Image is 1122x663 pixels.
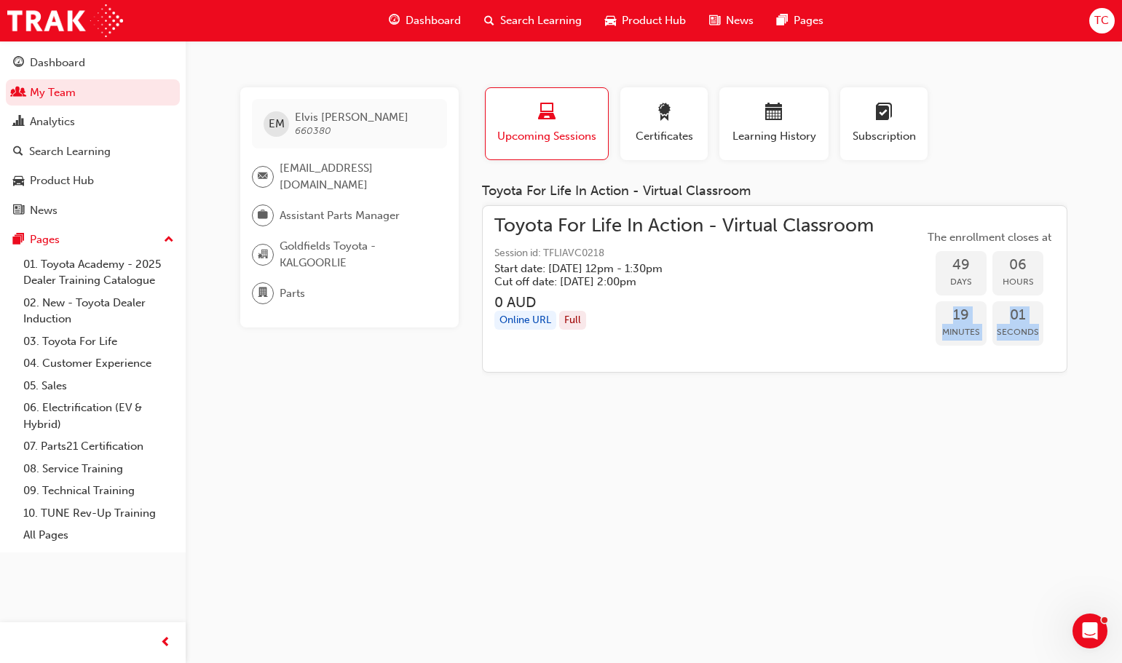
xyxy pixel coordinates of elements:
[992,307,1043,324] span: 01
[17,292,180,330] a: 02. New - Toyota Dealer Induction
[13,175,24,188] span: car-icon
[1072,614,1107,648] iframe: Intercom live chat
[269,116,285,132] span: EM
[794,12,823,29] span: Pages
[6,108,180,135] a: Analytics
[30,172,94,189] div: Product Hub
[494,262,850,275] h5: Start date: [DATE] 12pm - 1:30pm
[30,114,75,130] div: Analytics
[6,47,180,226] button: DashboardMy TeamAnalyticsSearch LearningProduct HubNews
[494,245,874,262] span: Session id: TFLIAVC0218
[13,205,24,218] span: news-icon
[406,12,461,29] span: Dashboard
[494,275,850,288] h5: Cut off date: [DATE] 2:00pm
[765,103,783,123] span: calendar-icon
[13,234,24,247] span: pages-icon
[936,274,987,290] span: Days
[936,257,987,274] span: 49
[30,55,85,71] div: Dashboard
[6,138,180,165] a: Search Learning
[936,324,987,341] span: Minutes
[13,146,23,159] span: search-icon
[1094,12,1109,29] span: TC
[719,87,829,160] button: Learning History
[6,197,180,224] a: News
[29,143,111,160] div: Search Learning
[538,103,556,123] span: laptop-icon
[593,6,698,36] a: car-iconProduct Hub
[164,231,174,250] span: up-icon
[17,524,180,547] a: All Pages
[13,87,24,100] span: people-icon
[6,49,180,76] a: Dashboard
[482,183,1067,199] div: Toyota For Life In Action - Virtual Classroom
[992,324,1043,341] span: Seconds
[258,245,268,264] span: organisation-icon
[17,480,180,502] a: 09. Technical Training
[924,229,1055,246] span: The enrollment closes at
[13,116,24,129] span: chart-icon
[17,352,180,375] a: 04. Customer Experience
[485,87,609,160] button: Upcoming Sessions
[620,87,708,160] button: Certificates
[605,12,616,30] span: car-icon
[992,257,1043,274] span: 06
[17,458,180,480] a: 08. Service Training
[30,231,60,248] div: Pages
[494,218,874,234] span: Toyota For Life In Action - Virtual Classroom
[258,284,268,303] span: department-icon
[17,502,180,525] a: 10. TUNE Rev-Up Training
[6,226,180,253] button: Pages
[992,274,1043,290] span: Hours
[631,128,697,145] span: Certificates
[1089,8,1115,33] button: TC
[280,160,435,193] span: [EMAIL_ADDRESS][DOMAIN_NAME]
[730,128,818,145] span: Learning History
[280,238,435,271] span: Goldfields Toyota - KALGOORLIE
[875,103,893,123] span: learningplan-icon
[494,218,1055,361] a: Toyota For Life In Action - Virtual ClassroomSession id: TFLIAVC0218Start date: [DATE] 12pm - 1:3...
[389,12,400,30] span: guage-icon
[473,6,593,36] a: search-iconSearch Learning
[840,87,928,160] button: Subscription
[559,311,586,330] div: Full
[17,330,180,353] a: 03. Toyota For Life
[497,128,597,145] span: Upcoming Sessions
[494,311,556,330] div: Online URL
[494,294,874,311] h3: 0 AUD
[17,397,180,435] a: 06. Electrification (EV & Hybrid)
[484,12,494,30] span: search-icon
[17,435,180,458] a: 07. Parts21 Certification
[851,128,917,145] span: Subscription
[698,6,765,36] a: news-iconNews
[160,634,171,652] span: prev-icon
[500,12,582,29] span: Search Learning
[17,375,180,397] a: 05. Sales
[7,4,123,37] img: Trak
[726,12,754,29] span: News
[6,79,180,106] a: My Team
[377,6,473,36] a: guage-iconDashboard
[622,12,686,29] span: Product Hub
[655,103,673,123] span: award-icon
[295,111,408,124] span: Elvis [PERSON_NAME]
[765,6,835,36] a: pages-iconPages
[709,12,720,30] span: news-icon
[258,206,268,225] span: briefcase-icon
[17,253,180,292] a: 01. Toyota Academy - 2025 Dealer Training Catalogue
[13,57,24,70] span: guage-icon
[258,167,268,186] span: email-icon
[6,167,180,194] a: Product Hub
[280,285,305,302] span: Parts
[280,207,400,224] span: Assistant Parts Manager
[295,124,331,137] span: 660380
[30,202,58,219] div: News
[777,12,788,30] span: pages-icon
[936,307,987,324] span: 19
